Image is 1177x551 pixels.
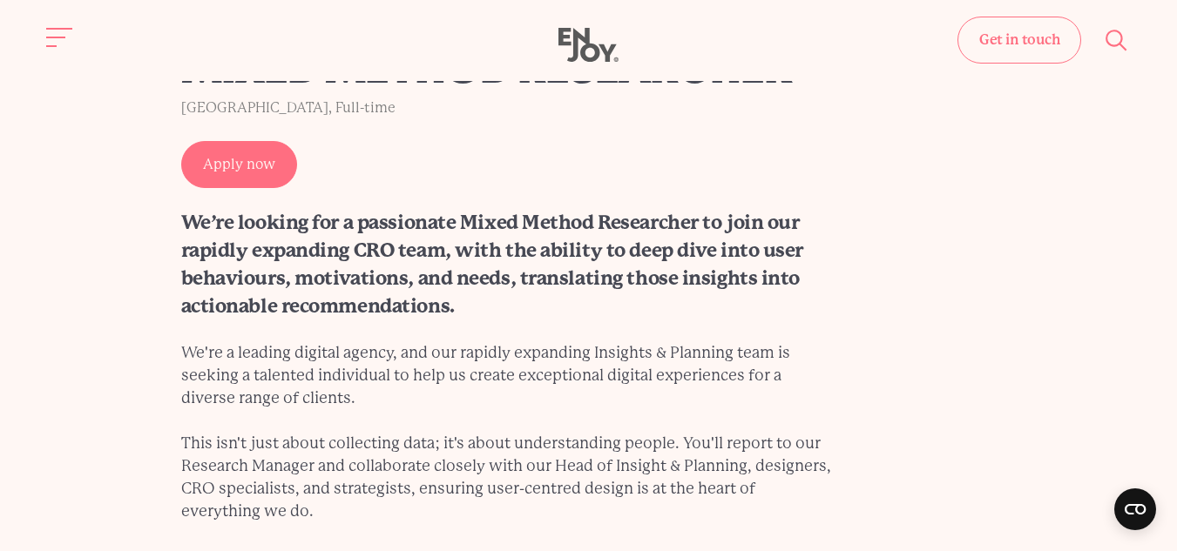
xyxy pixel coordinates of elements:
div: [GEOGRAPHIC_DATA], Full-time [181,96,834,120]
h2: We’re looking for a passionate Mixed Method Researcher to join our rapidly expanding CRO team, wi... [181,209,834,320]
a: Get in touch [957,17,1081,64]
a: Apply now [181,141,297,188]
p: We're a leading digital agency, and our rapidly expanding Insights & Planning team is seeking a t... [181,341,834,545]
button: Site navigation [42,19,78,56]
button: Open CMP widget [1114,488,1156,530]
button: Site search [1099,22,1135,58]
